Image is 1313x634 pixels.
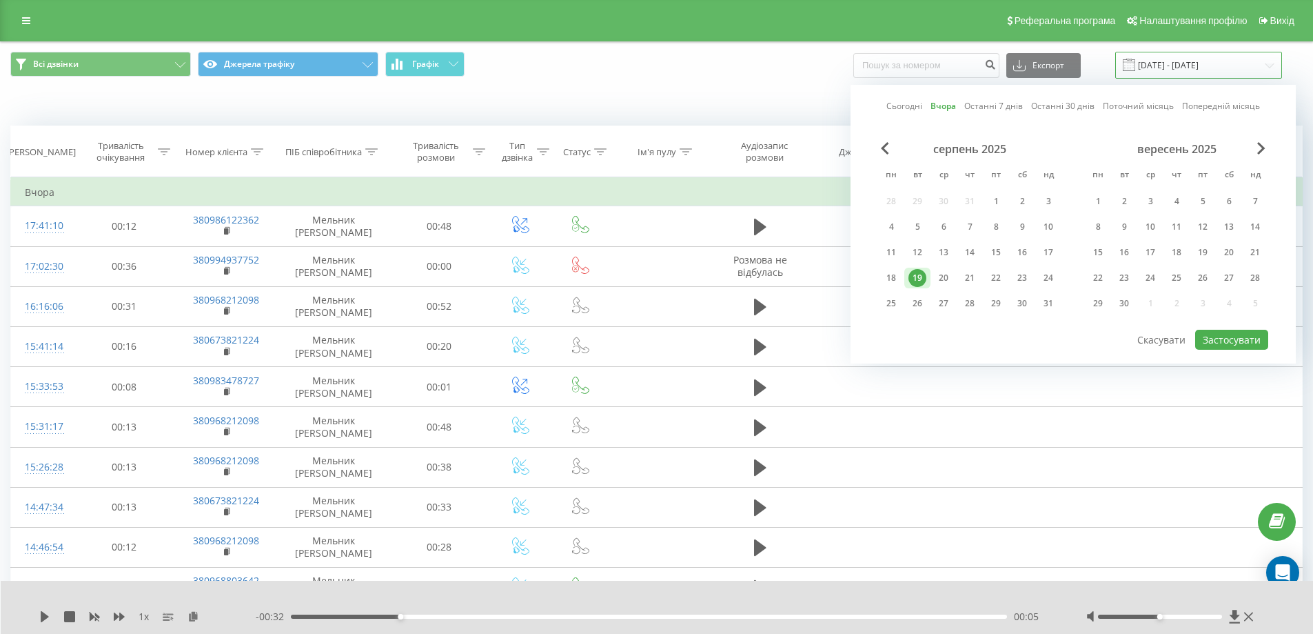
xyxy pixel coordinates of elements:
div: 1 [1089,192,1107,210]
div: Ім'я пулу [638,146,676,158]
div: 14:33:58 [25,574,61,601]
div: Статус [563,146,591,158]
td: 00:12 [74,527,174,567]
div: вт 2 вер 2025 р. [1111,191,1137,212]
div: пт 5 вер 2025 р. [1190,191,1216,212]
div: серпень 2025 [878,142,1061,156]
div: 19 [1194,244,1212,261]
div: пн 25 серп 2025 р. [878,293,904,314]
button: Графік [385,52,465,77]
a: Останні 7 днів [964,99,1023,112]
div: 16 [1115,244,1133,261]
div: 9 [1013,218,1031,236]
div: вт 26 серп 2025 р. [904,293,930,314]
div: 11 [882,244,900,261]
div: пт 8 серп 2025 р. [983,217,1009,237]
span: Next Month [1257,142,1265,155]
div: чт 14 серп 2025 р. [957,242,983,263]
div: чт 21 серп 2025 р. [957,268,983,288]
div: 18 [1168,244,1185,261]
button: Застосувати [1195,330,1268,350]
div: вт 12 серп 2025 р. [904,242,930,263]
div: 16:16:06 [25,293,61,320]
td: Мельник [PERSON_NAME] [278,286,389,326]
abbr: четвер [959,166,980,186]
div: 3 [1039,192,1057,210]
div: ср 6 серп 2025 р. [930,217,957,237]
td: 00:52 [389,286,489,326]
div: 13 [935,244,953,261]
abbr: четвер [1166,166,1187,186]
div: пт 12 вер 2025 р. [1190,217,1216,237]
div: 12 [908,244,926,261]
div: 27 [1220,269,1238,287]
td: 00:16 [74,326,174,366]
button: Скасувати [1130,330,1193,350]
td: 00:38 [389,447,489,487]
div: 7 [1246,192,1264,210]
div: 17:02:30 [25,253,61,280]
div: Тривалість розмови [402,140,470,164]
abbr: субота [1219,166,1239,186]
div: вт 16 вер 2025 р. [1111,242,1137,263]
div: пн 4 серп 2025 р. [878,217,904,237]
div: 14:46:54 [25,534,61,561]
td: Мельник [PERSON_NAME] [278,367,389,407]
a: 380986122362 [193,213,259,226]
div: Джерело [839,146,877,158]
div: 22 [987,269,1005,287]
td: Мельник [PERSON_NAME] [278,487,389,527]
a: Попередній місяць [1182,99,1260,112]
a: Поточний місяць [1103,99,1174,112]
div: 26 [908,295,926,313]
div: 15:33:53 [25,373,61,400]
div: сб 13 вер 2025 р. [1216,217,1242,237]
abbr: субота [1012,166,1032,186]
div: 12 [1194,218,1212,236]
div: 24 [1141,269,1159,287]
div: ср 17 вер 2025 р. [1137,242,1163,263]
div: 18 [882,269,900,287]
div: 4 [1168,192,1185,210]
td: 00:20 [389,326,489,366]
div: 14 [961,244,979,261]
div: нд 7 вер 2025 р. [1242,191,1268,212]
div: сб 9 серп 2025 р. [1009,217,1035,237]
div: сб 6 вер 2025 р. [1216,191,1242,212]
div: ср 27 серп 2025 р. [930,293,957,314]
div: пн 29 вер 2025 р. [1085,293,1111,314]
div: Номер клієнта [185,146,247,158]
div: нд 24 серп 2025 р. [1035,268,1061,288]
td: 00:13 [74,407,174,447]
td: 00:13 [74,487,174,527]
td: 00:08 [74,367,174,407]
a: 380994937752 [193,253,259,266]
div: пт 22 серп 2025 р. [983,268,1009,288]
div: 31 [1039,295,1057,313]
span: Реферальна програма [1015,15,1116,26]
span: 1 x [139,610,149,624]
div: 16 [1013,244,1031,261]
abbr: п’ятниця [1192,166,1213,186]
div: Open Intercom Messenger [1266,556,1299,589]
div: чт 25 вер 2025 р. [1163,268,1190,288]
div: нд 17 серп 2025 р. [1035,242,1061,263]
div: нд 14 вер 2025 р. [1242,217,1268,237]
div: 25 [882,295,900,313]
div: 4 [882,218,900,236]
div: 25 [1168,269,1185,287]
div: вт 5 серп 2025 р. [904,217,930,237]
div: ср 24 вер 2025 р. [1137,268,1163,288]
div: сб 27 вер 2025 р. [1216,268,1242,288]
div: 9 [1115,218,1133,236]
div: чт 18 вер 2025 р. [1163,242,1190,263]
div: сб 30 серп 2025 р. [1009,293,1035,314]
a: Останні 30 днів [1031,99,1095,112]
div: Аудіозапис розмови [724,140,804,164]
a: 380968803642 [193,574,259,587]
div: 11 [1168,218,1185,236]
td: Мельник [PERSON_NAME] [278,326,389,366]
div: пт 26 вер 2025 р. [1190,268,1216,288]
abbr: неділя [1245,166,1265,186]
td: 00:31 [74,286,174,326]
